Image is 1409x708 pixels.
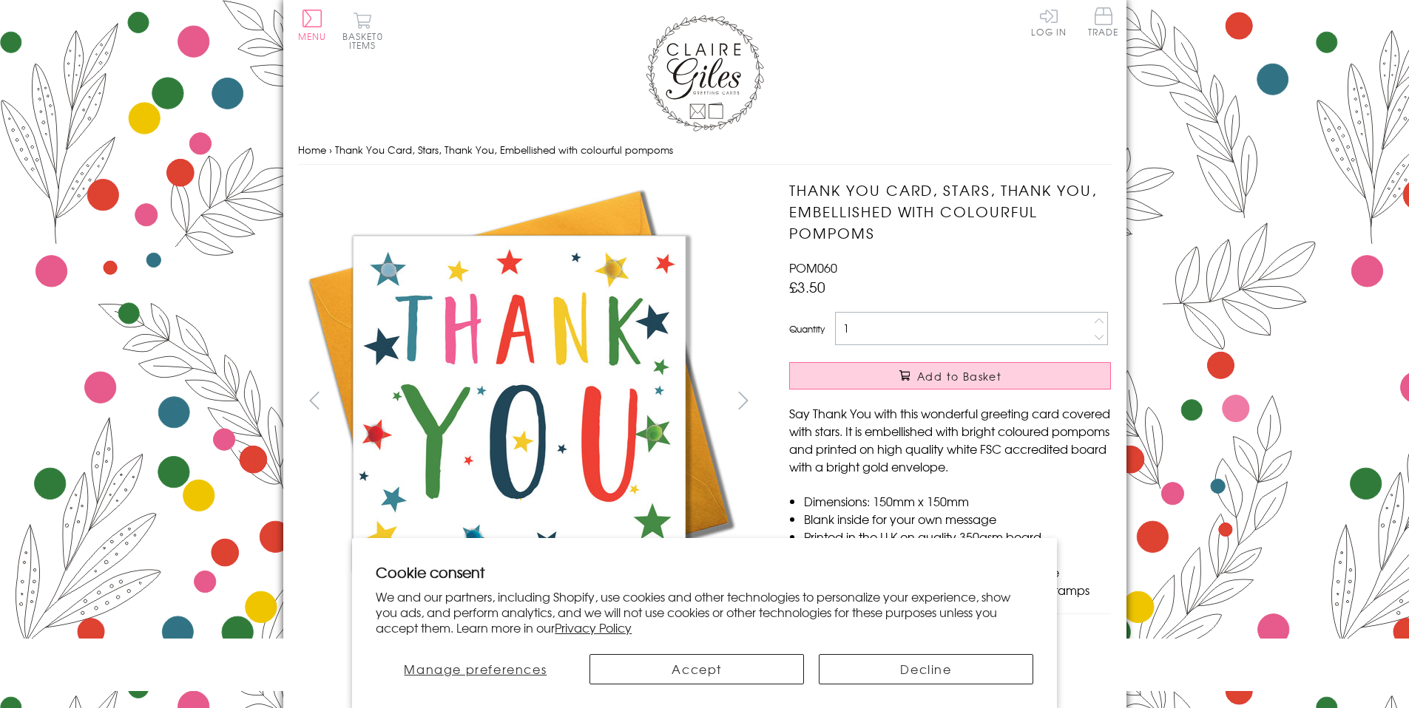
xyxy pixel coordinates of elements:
[555,619,632,636] a: Privacy Policy
[917,369,1001,384] span: Add to Basket
[404,660,547,678] span: Manage preferences
[298,30,327,43] span: Menu
[1088,7,1119,36] span: Trade
[298,10,327,41] button: Menu
[789,362,1111,389] button: Add to Basket
[298,384,331,417] button: prev
[789,322,825,336] label: Quantity
[589,654,804,684] button: Accept
[349,30,383,52] span: 0 items
[329,143,332,157] span: ›
[335,143,673,157] span: Thank You Card, Stars, Thank You, Embellished with colourful pompoms
[819,654,1033,684] button: Decline
[376,654,575,684] button: Manage preferences
[298,143,326,157] a: Home
[789,276,825,297] span: £3.50
[376,562,1033,582] h2: Cookie consent
[1088,7,1119,39] a: Trade
[298,135,1112,166] nav: breadcrumbs
[789,259,837,276] span: POM060
[726,384,760,417] button: next
[342,12,383,50] button: Basket0 items
[760,180,1203,622] img: Thank You Card, Stars, Thank You, Embellished with colourful pompoms
[804,510,1111,528] li: Blank inside for your own message
[1031,7,1067,36] a: Log In
[789,180,1111,243] h1: Thank You Card, Stars, Thank You, Embellished with colourful pompoms
[789,404,1111,475] p: Say Thank You with this wonderful greeting card covered with stars. It is embellished with bright...
[804,492,1111,510] li: Dimensions: 150mm x 150mm
[646,15,764,132] img: Claire Giles Greetings Cards
[297,180,741,623] img: Thank You Card, Stars, Thank You, Embellished with colourful pompoms
[376,589,1033,635] p: We and our partners, including Shopify, use cookies and other technologies to personalize your ex...
[804,528,1111,545] li: Printed in the U.K on quality 350gsm board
